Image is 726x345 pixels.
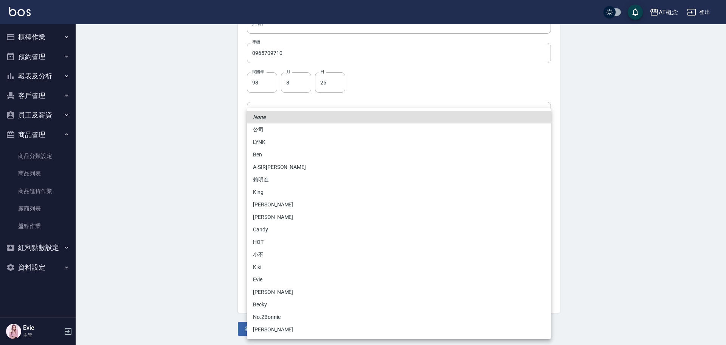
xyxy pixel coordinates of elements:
[247,223,551,236] li: Candy
[247,323,551,336] li: [PERSON_NAME]
[247,311,551,323] li: No.2Bonnie
[247,161,551,173] li: A-SIR[PERSON_NAME]
[247,136,551,148] li: LYNK
[247,273,551,286] li: Evie
[247,261,551,273] li: Kiki
[247,186,551,198] li: King
[247,123,551,136] li: 公司
[247,248,551,261] li: 小不
[247,236,551,248] li: HOT
[247,173,551,186] li: 賴明進
[253,113,265,121] em: None
[247,286,551,298] li: [PERSON_NAME]
[247,298,551,311] li: Becky
[247,148,551,161] li: Ben
[247,198,551,211] li: [PERSON_NAME]
[247,211,551,223] li: [PERSON_NAME]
